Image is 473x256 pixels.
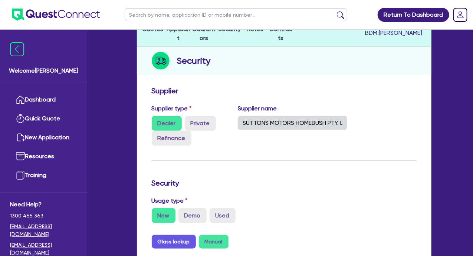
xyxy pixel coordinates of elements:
label: New [152,208,175,223]
a: Return To Dashboard [378,8,449,22]
button: Manual [199,235,229,249]
a: Dashboard [10,90,77,109]
h3: Security [152,179,417,187]
img: quick-quote [16,114,25,123]
h3: Supplier [152,86,417,95]
a: New Application [10,128,77,147]
label: Dealer [152,116,182,131]
label: Supplier name [238,104,277,113]
span: Applicant [167,26,190,41]
span: Guarantors [193,26,216,41]
button: Glass lookup [152,235,196,249]
span: Contracts [269,26,292,41]
span: Quotes [142,26,164,33]
a: Quick Quote [10,109,77,128]
a: Resources [10,147,77,166]
label: Refinance [152,131,191,146]
a: Dropdown toggle [451,5,470,24]
span: Need Help? [10,200,77,209]
img: resources [16,152,25,161]
span: BDM: [PERSON_NAME] [296,29,423,37]
a: [EMAIL_ADDRESS][DOMAIN_NAME] [10,223,77,238]
label: Demo [178,208,207,223]
span: Security [219,26,241,33]
img: training [16,171,25,180]
span: Notes [247,26,264,33]
input: Search by name, application ID or mobile number... [125,8,347,21]
img: step-icon [152,52,170,70]
span: 1300 465 363 [10,212,77,220]
label: Private [185,116,216,131]
h2: Security [177,54,211,67]
label: Used [210,208,236,223]
img: quest-connect-logo-blue [12,9,100,21]
label: Supplier type [152,104,192,113]
img: icon-menu-close [10,42,24,56]
a: Training [10,166,77,185]
label: Usage type [152,196,188,205]
img: new-application [16,133,25,142]
span: Welcome [PERSON_NAME] [9,66,78,75]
